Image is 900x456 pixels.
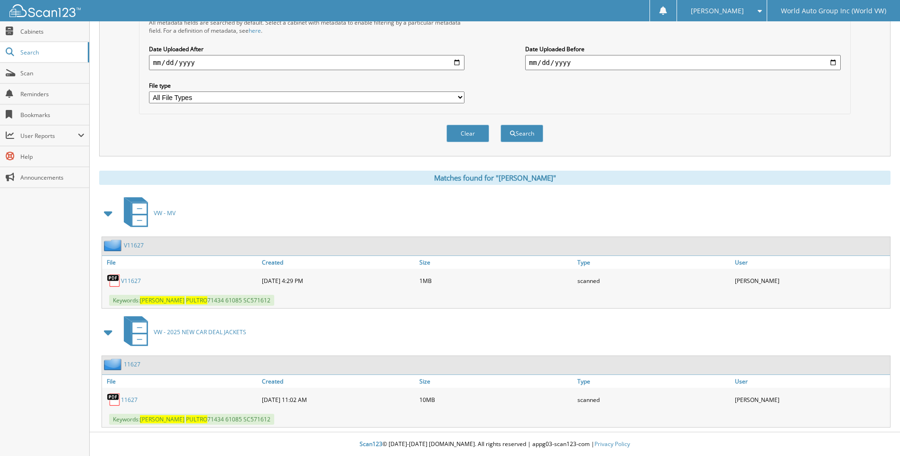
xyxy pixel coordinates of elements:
[124,241,144,249] a: V11627
[149,55,464,70] input: start
[20,111,84,119] span: Bookmarks
[149,82,464,90] label: File type
[121,396,138,404] a: 11627
[20,153,84,161] span: Help
[109,414,274,425] span: Keywords: 71434 61085 SC571612
[575,375,733,388] a: Type
[20,69,84,77] span: Scan
[575,390,733,409] div: scanned
[260,390,417,409] div: [DATE] 11:02 AM
[99,171,891,185] div: Matches found for "[PERSON_NAME]"
[575,271,733,290] div: scanned
[260,375,417,388] a: Created
[260,256,417,269] a: Created
[90,433,900,456] div: © [DATE]-[DATE] [DOMAIN_NAME]. All rights reserved | appg03-scan123-com |
[186,296,207,304] span: PULTRO
[360,440,382,448] span: Scan123
[102,256,260,269] a: File
[733,271,890,290] div: [PERSON_NAME]
[118,313,246,351] a: VW - 2025 NEW CAR DEAL JACKETS
[249,27,261,35] a: here
[501,125,543,142] button: Search
[525,45,841,53] label: Date Uploaded Before
[594,440,630,448] a: Privacy Policy
[733,375,890,388] a: User
[104,358,124,370] img: folder2.png
[102,375,260,388] a: File
[20,48,83,56] span: Search
[417,271,575,290] div: 1MB
[140,296,185,304] span: [PERSON_NAME]
[154,209,176,217] span: VW - MV
[121,277,141,285] a: V11627
[124,360,140,368] a: 11627
[733,390,890,409] div: [PERSON_NAME]
[107,392,121,407] img: PDF.png
[781,8,886,14] span: World Auto Group Inc (World VW)
[20,90,84,98] span: Reminders
[9,4,81,17] img: scan123-logo-white.svg
[691,8,744,14] span: [PERSON_NAME]
[575,256,733,269] a: Type
[20,173,84,182] span: Announcements
[260,271,417,290] div: [DATE] 4:29 PM
[149,45,464,53] label: Date Uploaded After
[417,256,575,269] a: Size
[107,274,121,288] img: PDF.png
[417,390,575,409] div: 10MB
[118,194,176,232] a: VW - MV
[417,375,575,388] a: Size
[20,27,84,36] span: Cabinets
[186,415,207,423] span: PULTRO
[140,415,185,423] span: [PERSON_NAME]
[446,125,489,142] button: Clear
[104,239,124,251] img: folder2.png
[525,55,841,70] input: end
[149,18,464,35] div: All metadata fields are searched by default. Select a cabinet with metadata to enable filtering b...
[853,410,900,456] iframe: Chat Widget
[154,328,246,336] span: VW - 2025 NEW CAR DEAL JACKETS
[20,132,78,140] span: User Reports
[733,256,890,269] a: User
[109,295,274,306] span: Keywords: 71434 61085 SC571612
